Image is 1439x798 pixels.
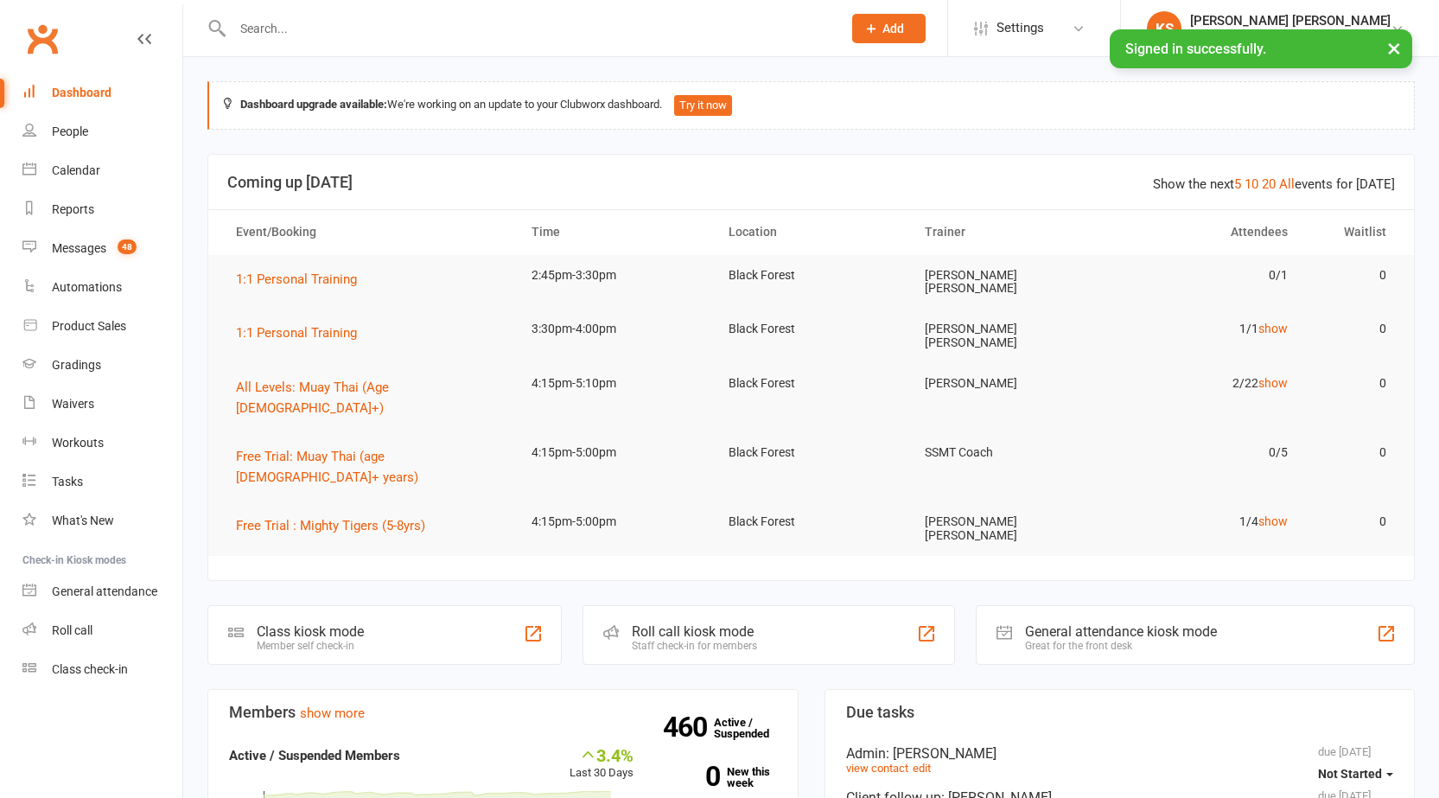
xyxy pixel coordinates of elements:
[236,446,500,488] button: Free Trial: Muay Thai (age [DEMOGRAPHIC_DATA]+ years)
[663,714,714,740] strong: 460
[1262,176,1276,192] a: 20
[21,17,64,61] a: Clubworx
[1318,767,1382,781] span: Not Started
[909,309,1106,363] td: [PERSON_NAME] [PERSON_NAME]
[52,584,157,598] div: General attendance
[1258,322,1288,335] a: show
[236,322,369,343] button: 1:1 Personal Training
[1279,176,1295,192] a: All
[516,501,713,542] td: 4:15pm-5:00pm
[207,81,1415,130] div: We're working on an update to your Clubworx dashboard.
[22,73,182,112] a: Dashboard
[52,319,126,333] div: Product Sales
[1318,758,1393,789] button: Not Started
[22,501,182,540] a: What's New
[516,255,713,296] td: 2:45pm-3:30pm
[236,380,389,416] span: All Levels: Muay Thai (Age [DEMOGRAPHIC_DATA]+)
[909,363,1106,404] td: [PERSON_NAME]
[659,766,777,788] a: 0New this week
[1106,309,1303,349] td: 1/1
[22,268,182,307] a: Automations
[118,239,137,254] span: 48
[913,762,931,775] a: edit
[22,650,182,689] a: Class kiosk mode
[22,424,182,463] a: Workouts
[1379,29,1410,67] button: ×
[1106,501,1303,542] td: 1/4
[227,16,830,41] input: Search...
[1025,640,1217,652] div: Great for the front desk
[52,202,94,216] div: Reports
[713,309,910,349] td: Black Forest
[1106,210,1303,254] th: Attendees
[516,309,713,349] td: 3:30pm-4:00pm
[22,346,182,385] a: Gradings
[22,572,182,611] a: General attendance kiosk mode
[1303,309,1402,349] td: 0
[229,748,400,763] strong: Active / Suspended Members
[1106,363,1303,404] td: 2/22
[240,98,387,111] strong: Dashboard upgrade available:
[52,397,94,411] div: Waivers
[52,436,104,450] div: Workouts
[1190,13,1391,29] div: [PERSON_NAME] [PERSON_NAME]
[1303,255,1402,296] td: 0
[52,86,111,99] div: Dashboard
[1147,11,1181,46] div: KS
[1303,363,1402,404] td: 0
[674,95,732,116] button: Try it now
[236,449,418,485] span: Free Trial: Muay Thai (age [DEMOGRAPHIC_DATA]+ years)
[882,22,904,35] span: Add
[22,307,182,346] a: Product Sales
[713,255,910,296] td: Black Forest
[22,229,182,268] a: Messages 48
[570,745,634,782] div: Last 30 Days
[846,762,908,775] a: view contact
[516,432,713,473] td: 4:15pm-5:00pm
[22,151,182,190] a: Calendar
[22,611,182,650] a: Roll call
[516,210,713,254] th: Time
[22,190,182,229] a: Reports
[886,745,996,762] span: : [PERSON_NAME]
[846,704,1394,721] h3: Due tasks
[996,9,1044,48] span: Settings
[52,514,114,527] div: What's New
[1106,432,1303,473] td: 0/5
[52,280,122,294] div: Automations
[227,174,1395,191] h3: Coming up [DATE]
[909,432,1106,473] td: SSMT Coach
[257,623,364,640] div: Class kiosk mode
[659,763,720,789] strong: 0
[52,623,92,637] div: Roll call
[1258,514,1288,528] a: show
[22,112,182,151] a: People
[1258,376,1288,390] a: show
[52,358,101,372] div: Gradings
[846,745,1394,762] div: Admin
[1303,210,1402,254] th: Waitlist
[632,640,757,652] div: Staff check-in for members
[236,377,500,418] button: All Levels: Muay Thai (Age [DEMOGRAPHIC_DATA]+)
[713,501,910,542] td: Black Forest
[1234,176,1241,192] a: 5
[632,623,757,640] div: Roll call kiosk mode
[220,210,516,254] th: Event/Booking
[713,363,910,404] td: Black Forest
[1125,41,1266,57] span: Signed in successfully.
[714,704,790,752] a: 460Active / Suspended
[1106,255,1303,296] td: 0/1
[52,662,128,676] div: Class check-in
[909,210,1106,254] th: Trainer
[909,255,1106,310] td: [PERSON_NAME] [PERSON_NAME]
[236,269,369,290] button: 1:1 Personal Training
[257,640,364,652] div: Member self check-in
[713,432,910,473] td: Black Forest
[909,501,1106,556] td: [PERSON_NAME] [PERSON_NAME]
[1153,174,1395,195] div: Show the next events for [DATE]
[236,515,437,536] button: Free Trial : Mighty Tigers (5-8yrs)
[236,325,357,341] span: 1:1 Personal Training
[1190,29,1391,44] div: Southside Muay Thai & Fitness
[22,463,182,501] a: Tasks
[52,475,83,488] div: Tasks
